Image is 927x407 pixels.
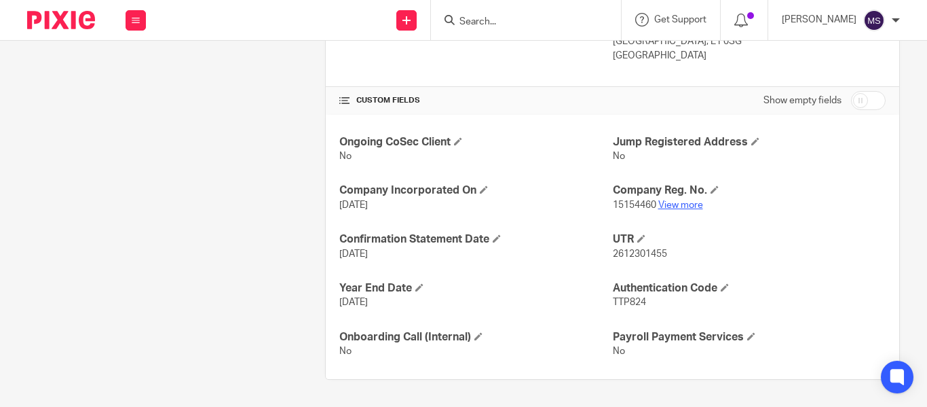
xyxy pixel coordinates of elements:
[654,15,706,24] span: Get Support
[458,16,580,29] input: Search
[613,200,656,210] span: 15154460
[613,298,646,307] span: TTP824
[782,13,856,26] p: [PERSON_NAME]
[613,281,886,296] h4: Authentication Code
[613,152,625,161] span: No
[339,135,612,149] h4: Ongoing CoSec Client
[339,183,612,198] h4: Company Incorporated On
[339,249,368,259] span: [DATE]
[863,10,885,31] img: svg%3E
[339,347,352,356] span: No
[339,200,368,210] span: [DATE]
[613,330,886,344] h4: Payroll Payment Services
[613,135,886,149] h4: Jump Registered Address
[658,200,703,210] a: View more
[339,232,612,247] h4: Confirmation Statement Date
[339,152,352,161] span: No
[339,298,368,307] span: [DATE]
[339,330,612,344] h4: Onboarding Call (Internal)
[613,347,625,356] span: No
[613,232,886,247] h4: UTR
[339,281,612,296] h4: Year End Date
[613,49,886,63] p: [GEOGRAPHIC_DATA]
[613,183,886,198] h4: Company Reg. No.
[27,11,95,29] img: Pixie
[613,249,667,259] span: 2612301455
[339,95,612,106] h4: CUSTOM FIELDS
[763,94,841,107] label: Show empty fields
[613,35,886,48] p: [GEOGRAPHIC_DATA], E1 0SG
